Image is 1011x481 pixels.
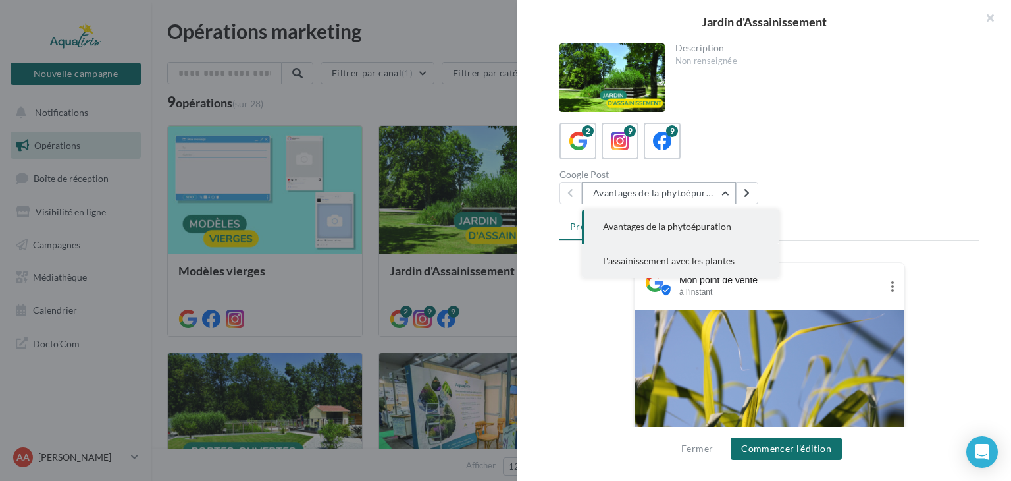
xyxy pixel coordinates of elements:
[582,182,736,204] button: Avantages de la phytoépuration
[679,273,881,287] div: Mon point de vente
[559,170,764,179] div: Google Post
[624,125,636,137] div: 9
[966,436,998,468] div: Open Intercom Messenger
[675,55,970,67] div: Non renseignée
[675,43,970,53] div: Description
[679,287,881,297] div: à l'instant
[582,210,779,244] button: Avantages de la phytoépuration
[538,16,990,28] div: Jardin d'Assainissement
[582,244,779,278] button: L'assainissement avec les plantes
[603,221,731,232] span: Avantages de la phytoépuration
[603,255,735,266] span: L'assainissement avec les plantes
[582,125,594,137] div: 2
[731,438,842,460] button: Commencer l'édition
[676,441,718,457] button: Fermer
[666,125,678,137] div: 9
